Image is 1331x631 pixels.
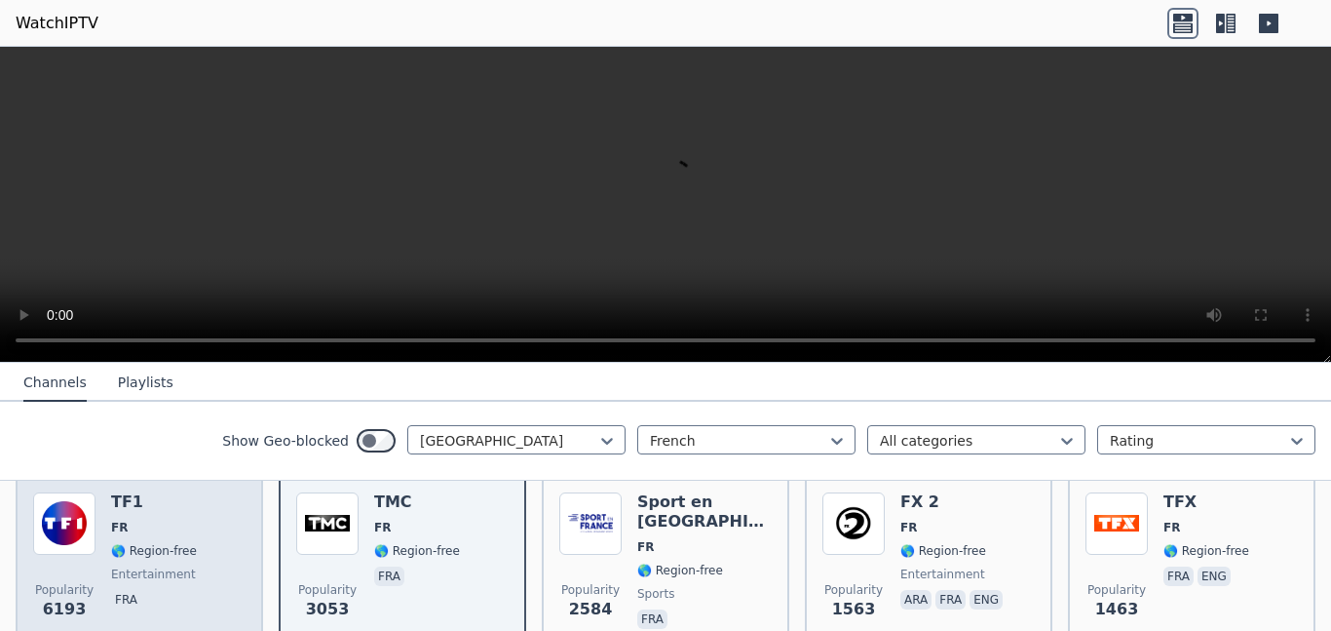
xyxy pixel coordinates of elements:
img: FX 2 [822,493,885,555]
span: 2584 [569,598,613,621]
span: 1463 [1095,598,1139,621]
p: fra [1163,567,1194,586]
span: FR [374,520,391,535]
p: fra [111,590,141,610]
button: Playlists [118,365,173,402]
h6: TF1 [111,493,197,512]
span: 🌎 Region-free [900,543,986,559]
h6: Sport en [GEOGRAPHIC_DATA] [637,493,772,532]
span: Popularity [561,582,620,598]
label: Show Geo-blocked [222,431,349,451]
a: WatchIPTV [16,12,98,35]
span: FR [900,520,917,535]
img: TF1 [33,493,95,555]
span: 🌎 Region-free [374,543,460,559]
span: entertainment [900,567,985,582]
p: eng [1198,567,1231,586]
img: TFX [1085,493,1148,555]
span: FR [637,539,654,555]
span: 🌎 Region-free [1163,543,1249,559]
span: entertainment [111,567,196,582]
span: 🌎 Region-free [111,543,197,559]
span: 3053 [306,598,350,621]
span: Popularity [1087,582,1146,598]
span: Popularity [824,582,883,598]
p: eng [970,590,1003,610]
span: 6193 [43,598,87,621]
p: fra [935,590,966,610]
p: fra [374,567,404,586]
h6: TFX [1163,493,1249,512]
span: FR [1163,520,1180,535]
span: FR [111,520,128,535]
span: sports [637,586,674,602]
button: Channels [23,365,87,402]
h6: FX 2 [900,493,1007,512]
h6: TMC [374,493,460,512]
p: fra [637,610,667,629]
p: ara [900,590,932,610]
img: TMC [296,493,359,555]
span: 1563 [832,598,876,621]
span: 🌎 Region-free [637,563,723,578]
img: Sport en France [559,493,622,555]
span: Popularity [298,582,357,598]
span: Popularity [35,582,94,598]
